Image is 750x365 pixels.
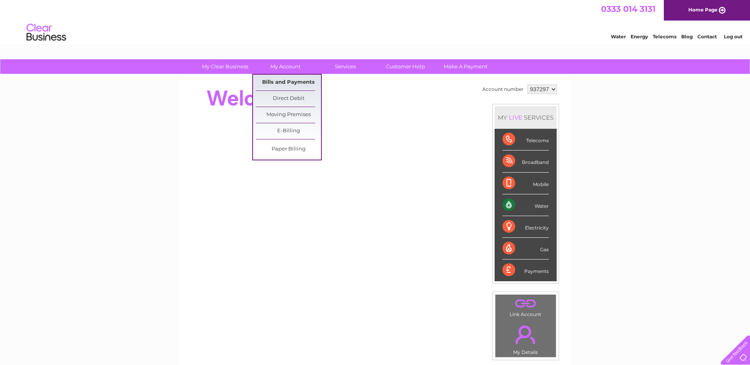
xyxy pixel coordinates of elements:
[503,129,549,151] div: Telecoms
[503,216,549,238] div: Electricity
[631,34,648,40] a: Energy
[697,34,717,40] a: Contact
[503,173,549,194] div: Mobile
[495,106,557,129] div: MY SERVICES
[601,4,656,14] a: 0333 014 3131
[373,59,438,74] a: Customer Help
[256,123,321,139] a: E-Billing
[495,319,556,357] td: My Details
[256,75,321,90] a: Bills and Payments
[503,260,549,281] div: Payments
[253,59,318,74] a: My Account
[497,321,554,348] a: .
[433,59,498,74] a: Make A Payment
[193,59,258,74] a: My Clear Business
[256,91,321,107] a: Direct Debit
[497,297,554,310] a: .
[495,294,556,319] td: Link Account
[189,4,562,38] div: Clear Business is a trading name of Verastar Limited (registered in [GEOGRAPHIC_DATA] No. 3667643...
[503,151,549,172] div: Broadband
[507,114,524,121] div: LIVE
[503,194,549,216] div: Water
[653,34,676,40] a: Telecoms
[681,34,693,40] a: Blog
[256,141,321,157] a: Paper Billing
[611,34,626,40] a: Water
[26,21,66,45] img: logo.png
[724,34,742,40] a: Log out
[480,83,525,96] td: Account number
[503,238,549,260] div: Gas
[313,59,378,74] a: Services
[256,107,321,123] a: Moving Premises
